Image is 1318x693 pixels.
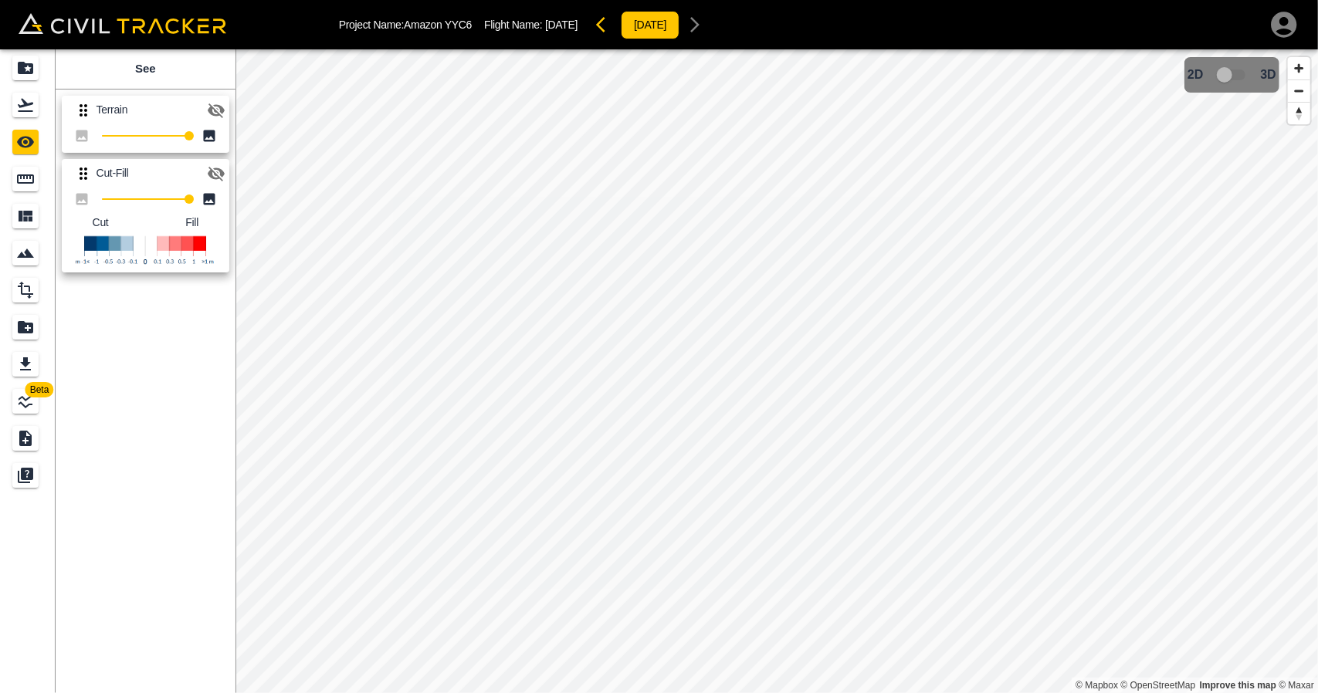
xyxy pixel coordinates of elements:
[1288,102,1310,124] button: Reset bearing to north
[1288,57,1310,79] button: Zoom in
[1279,680,1314,691] a: Maxar
[1121,680,1196,691] a: OpenStreetMap
[19,13,226,35] img: Civil Tracker
[484,19,578,31] p: Flight Name:
[339,19,472,31] p: Project Name: Amazon YYC6
[1261,68,1276,82] span: 3D
[1200,680,1276,691] a: Map feedback
[545,19,578,31] span: [DATE]
[1210,60,1255,90] span: 3D model not uploaded yet
[1288,79,1310,102] button: Zoom out
[621,11,679,39] button: [DATE]
[235,49,1318,693] canvas: Map
[1188,68,1203,82] span: 2D
[1076,680,1118,691] a: Mapbox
